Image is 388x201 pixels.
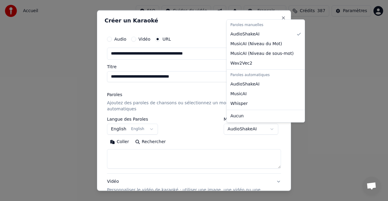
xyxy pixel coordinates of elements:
[228,21,303,29] div: Paroles manuelles
[230,91,247,97] span: MusicAI
[230,31,259,37] span: AudioShakeAI
[230,101,248,107] span: Whisper
[230,41,282,47] span: MusicAI ( Niveau du Mot )
[230,60,252,66] span: Wav2Vec2
[228,71,303,79] div: Paroles automatiques
[230,51,294,57] span: MusicAI ( Niveau de sous-mot )
[230,113,244,119] span: Aucun
[230,81,259,87] span: AudioShakeAI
